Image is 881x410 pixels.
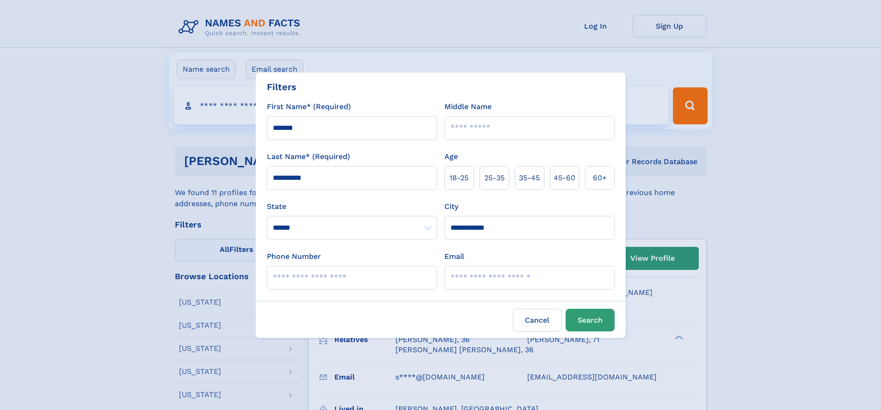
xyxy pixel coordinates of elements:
[444,101,492,112] label: Middle Name
[513,309,562,331] label: Cancel
[267,251,321,262] label: Phone Number
[450,172,468,184] span: 18‑25
[444,251,464,262] label: Email
[267,101,351,112] label: First Name* (Required)
[267,201,437,212] label: State
[444,151,458,162] label: Age
[267,151,350,162] label: Last Name* (Required)
[554,172,575,184] span: 45‑60
[444,201,458,212] label: City
[593,172,607,184] span: 60+
[267,80,296,94] div: Filters
[519,172,540,184] span: 35‑45
[566,309,615,331] button: Search
[484,172,505,184] span: 25‑35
